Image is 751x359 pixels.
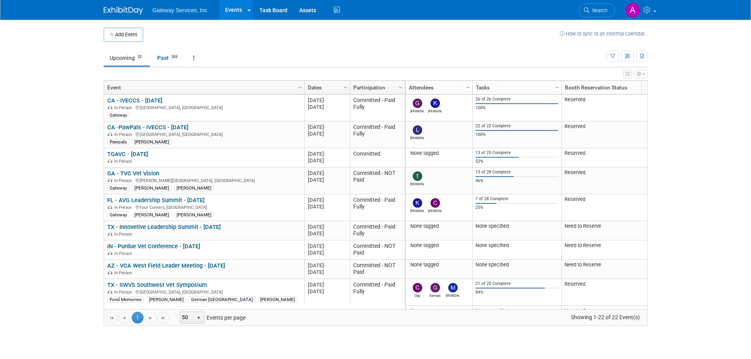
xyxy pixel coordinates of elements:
img: In-Person Event [108,251,112,255]
img: In-Person Event [108,159,112,163]
span: Column Settings [554,84,560,91]
img: Clay Cass [413,283,422,292]
div: [GEOGRAPHIC_DATA], [GEOGRAPHIC_DATA] [107,131,301,138]
a: IN - Purdue Vet Conference - [DATE] [107,243,200,250]
div: [DATE] [308,104,346,110]
a: Go to the previous page [118,312,130,324]
div: None specified [475,308,558,314]
span: Column Settings [465,84,471,91]
a: Search [579,4,615,17]
div: 100% [475,132,558,138]
div: [DATE] [308,249,346,256]
div: 25% [475,205,558,210]
img: Catherine Nolfo [430,198,440,208]
span: In-Person [114,232,134,237]
a: Dates [308,81,345,94]
img: Keith Ducharme [413,198,422,208]
td: Reserved [561,148,684,167]
td: Committed [350,148,405,167]
td: Need to Reserve [561,240,684,260]
a: Column Settings [296,81,304,93]
div: [DATE] [308,262,346,269]
span: In-Person [114,178,134,183]
div: [GEOGRAPHIC_DATA], [GEOGRAPHIC_DATA] [107,104,301,111]
button: Add Event [104,28,143,42]
span: - [324,124,326,130]
div: [PERSON_NAME] [147,296,186,303]
img: In-Person Event [108,270,112,274]
div: Fond Memories [107,296,144,303]
img: In-Person Event [108,290,112,294]
a: TX - Innovetive Leadership Summit - [DATE] [107,223,221,231]
a: Tasks [476,81,556,94]
td: Need to Reserve [561,221,684,240]
span: - [324,97,326,103]
span: - [324,197,326,203]
div: None specified [475,242,558,249]
img: Leah Mockridge [413,125,422,135]
td: Reserved [561,121,684,148]
div: 84% [475,290,558,295]
a: AZ - VCA West Field Leader Meeting - [DATE] [107,262,225,269]
a: Participation [353,81,400,94]
div: [GEOGRAPHIC_DATA], [GEOGRAPHIC_DATA] [107,288,301,295]
div: [DATE] [308,243,346,249]
div: [DATE] [308,124,346,130]
div: Gateway [107,112,129,118]
span: In-Person [114,251,134,256]
div: [DATE] [308,269,346,275]
span: 263 [169,54,180,60]
img: Alyson Evans [625,3,640,18]
div: Four Corners, [GEOGRAPHIC_DATA] [107,204,301,210]
span: 50 [180,312,194,323]
span: Showing 1-22 of 22 Event(s) [563,312,647,323]
td: Committed - Paid Fully [350,95,405,121]
a: Go to the first page [106,312,117,324]
span: In-Person [114,105,134,110]
span: In-Person [114,290,134,295]
td: Committed - Paid Fully [350,221,405,240]
img: Gerald Tomczak [413,99,422,108]
div: None tagged [408,262,469,268]
div: Kelly Sadur [428,108,442,113]
div: [PERSON_NAME] [174,185,214,191]
div: [PERSON_NAME] [174,212,214,218]
img: In-Person Event [108,205,112,209]
span: - [324,224,326,230]
div: Gerald Tomczak [410,108,424,113]
a: Column Settings [464,81,472,93]
a: Booth Reservation Status [565,81,679,94]
div: [DATE] [308,170,346,177]
div: [DATE] [308,281,346,288]
td: Committed - Paid Fully [350,279,405,313]
span: Column Settings [342,84,348,91]
div: 13 of 28 Complete [475,169,558,175]
td: Reserved [561,95,684,121]
div: Tyler Shugart [410,181,424,186]
td: Committed - Paid Fully [350,194,405,221]
a: TX - SWVS Southwest Vet Symposium [107,281,207,288]
div: [PERSON_NAME] [132,212,171,218]
span: - [324,262,326,268]
a: GA - TVC Vet Vision [107,170,159,177]
span: Go to the last page [160,315,166,321]
div: Keith Ducharme [410,208,424,213]
a: Column Settings [396,81,405,93]
td: Committed - NOT Paid [350,167,405,194]
span: Go to the first page [108,315,115,321]
a: FL - AVG Leadership Summit - [DATE] [107,197,205,204]
td: Need to Reserve [561,260,684,279]
div: Mellisa Baker [446,292,460,298]
a: Column Settings [553,81,561,93]
span: Go to the previous page [121,315,127,321]
div: German Delgadillo [428,292,442,298]
div: None specified [475,223,558,229]
div: [DATE] [308,197,346,203]
span: In-Person [114,270,134,275]
a: Event [107,81,299,94]
span: 22 [135,54,144,60]
img: Kelly Sadur [430,99,440,108]
div: 100% [475,105,558,111]
img: German Delgadillo [430,283,440,292]
a: Upcoming22 [104,50,150,65]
